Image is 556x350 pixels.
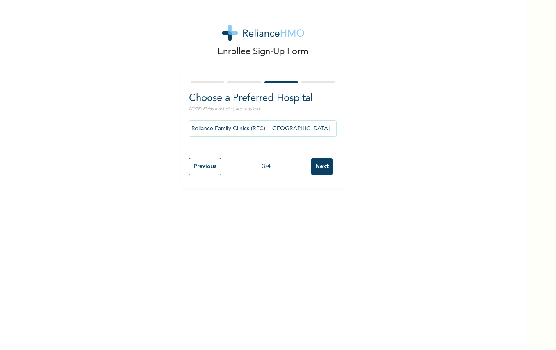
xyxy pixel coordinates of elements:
[189,106,337,112] p: NOTE: Fields marked (*) are required
[222,25,304,41] img: logo
[189,91,337,106] h2: Choose a Preferred Hospital
[189,158,221,175] input: Previous
[311,158,333,175] input: Next
[189,120,337,137] input: Search by name, address or governorate
[218,45,308,59] p: Enrollee Sign-Up Form
[221,162,311,171] div: 3 / 4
